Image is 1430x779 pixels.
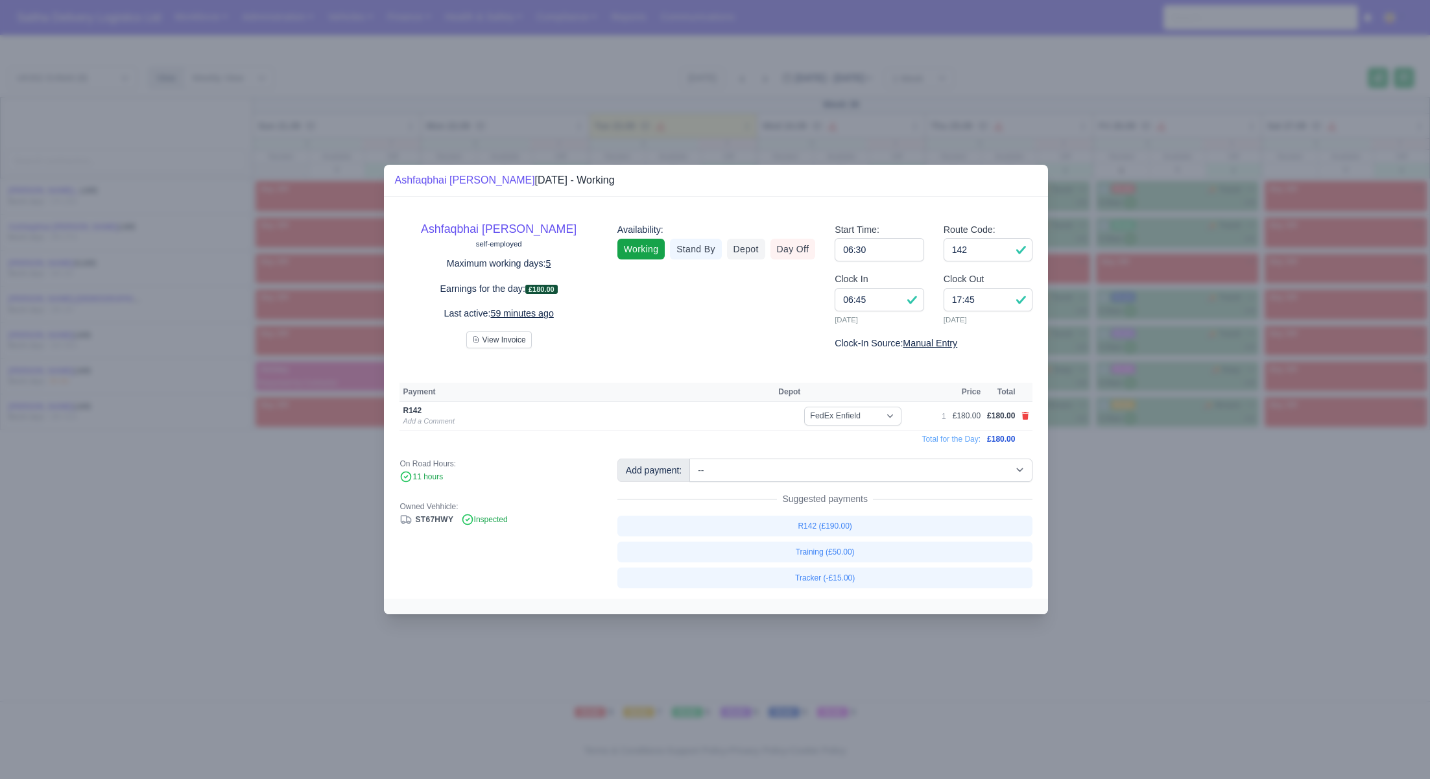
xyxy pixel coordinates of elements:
[399,383,775,402] th: Payment
[461,515,508,524] span: Inspected
[922,435,981,444] span: Total for the Day:
[421,222,577,235] a: Ashfaqbhai [PERSON_NAME]
[546,258,551,269] u: 5
[399,306,597,321] p: Last active:
[617,516,1033,536] a: R142 (£190.00)
[987,435,1015,444] span: £180.00
[942,411,946,422] div: 1
[770,239,816,259] a: Day Off
[984,383,1018,402] th: Total
[944,222,995,237] label: Route Code:
[617,459,690,482] div: Add payment:
[835,314,924,326] small: [DATE]
[949,402,984,431] td: £180.00
[476,240,522,248] small: self-employed
[466,331,532,348] button: View Invoice
[727,239,765,259] a: Depot
[903,338,957,348] u: Manual Entry
[944,272,984,287] label: Clock Out
[394,174,534,186] a: Ashfaqbhai [PERSON_NAME]
[835,272,868,287] label: Clock In
[394,173,614,188] div: [DATE] - Working
[399,472,597,483] div: 11 hours
[490,308,553,318] u: 59 minutes ago
[944,314,1033,326] small: [DATE]
[403,405,695,416] div: R142
[399,282,597,296] p: Earnings for the day:
[670,239,721,259] a: Stand By
[399,515,453,524] a: ST67HWY
[399,256,597,271] p: Maximum working days:
[835,222,879,237] label: Start Time:
[617,222,815,237] div: Availability:
[617,239,665,259] a: Working
[777,492,873,505] span: Suggested payments
[399,501,597,512] div: Owned Vehhicle:
[525,285,558,294] span: £180.00
[987,411,1015,420] span: £180.00
[775,383,938,402] th: Depot
[835,336,1032,351] div: Clock-In Source:
[617,542,1033,562] a: Training (£50.00)
[399,459,597,469] div: On Road Hours:
[949,383,984,402] th: Price
[1365,717,1430,779] iframe: Chat Widget
[617,568,1033,588] a: Tracker (-£15.00)
[403,417,454,425] a: Add a Comment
